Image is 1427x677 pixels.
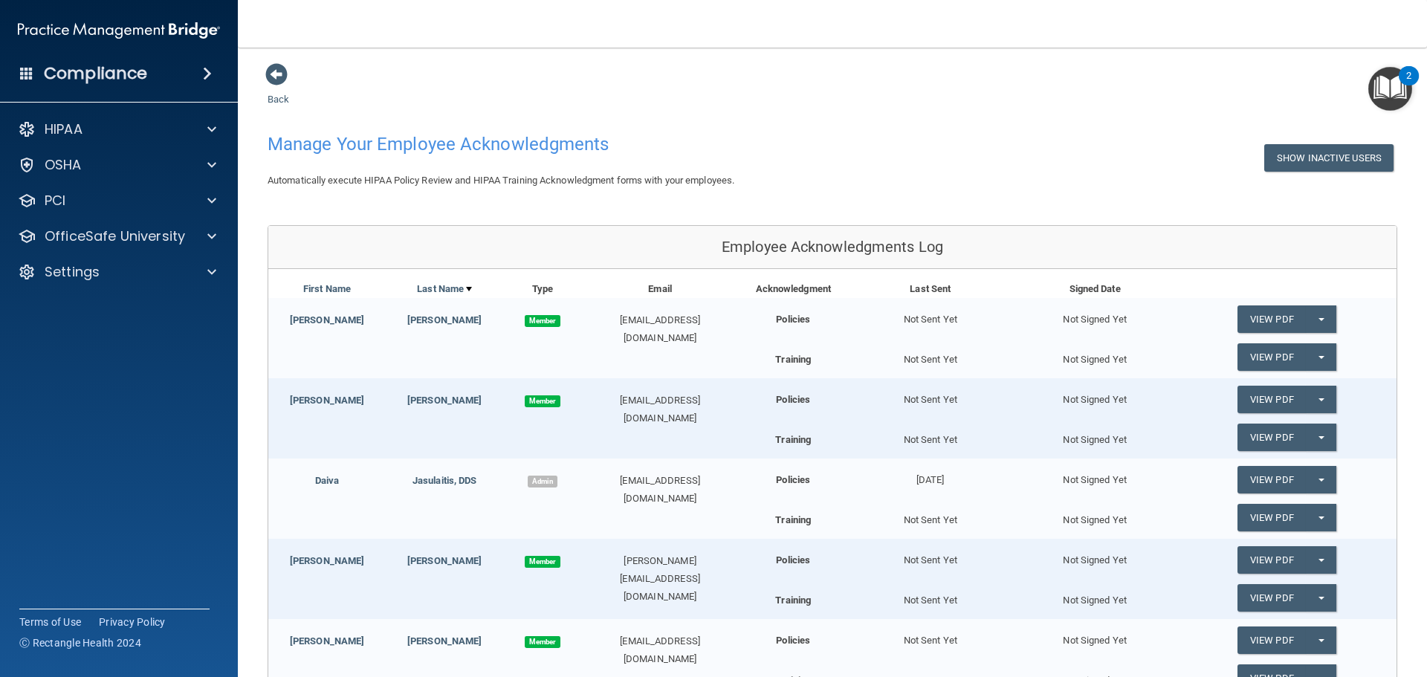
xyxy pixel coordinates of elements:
div: [EMAIL_ADDRESS][DOMAIN_NAME] [582,311,739,347]
div: [PERSON_NAME][EMAIL_ADDRESS][DOMAIN_NAME] [582,552,739,606]
div: [DATE] [848,459,1012,489]
div: Type [503,280,581,298]
a: PCI [18,192,216,210]
div: Not Sent Yet [848,504,1012,529]
a: [PERSON_NAME] [407,555,482,566]
button: Show Inactive Users [1264,144,1394,172]
a: View PDF [1237,626,1306,654]
a: First Name [303,280,351,298]
p: OSHA [45,156,82,174]
a: HIPAA [18,120,216,138]
h4: Compliance [44,63,147,84]
div: Not Sent Yet [848,619,1012,650]
div: Not Sent Yet [848,424,1012,449]
a: Privacy Policy [99,615,166,629]
b: Policies [776,554,810,566]
div: Acknowledgment [739,280,849,298]
div: Not Sent Yet [848,378,1012,409]
a: Daiva [315,475,340,486]
span: Admin [528,476,557,487]
a: OSHA [18,156,216,174]
b: Policies [776,474,810,485]
b: Policies [776,314,810,325]
a: Terms of Use [19,615,81,629]
div: Not Sent Yet [848,539,1012,569]
div: Not Signed Yet [1012,459,1177,489]
b: Policies [776,635,810,646]
span: Member [525,395,560,407]
div: Not Sent Yet [848,584,1012,609]
a: [PERSON_NAME] [290,635,364,647]
a: View PDF [1237,466,1306,493]
b: Training [775,595,811,606]
div: Not Signed Yet [1012,298,1177,328]
a: Back [268,76,289,105]
a: View PDF [1237,343,1306,371]
div: Not Signed Yet [1012,504,1177,529]
span: Member [525,556,560,568]
div: Not Signed Yet [1012,343,1177,369]
a: [PERSON_NAME] [290,555,364,566]
a: View PDF [1237,504,1306,531]
div: Not Signed Yet [1012,584,1177,609]
div: [EMAIL_ADDRESS][DOMAIN_NAME] [582,632,739,668]
div: Email [582,280,739,298]
b: Policies [776,394,810,405]
a: View PDF [1237,546,1306,574]
a: [PERSON_NAME] [407,314,482,325]
div: [EMAIL_ADDRESS][DOMAIN_NAME] [582,392,739,427]
a: Settings [18,263,216,281]
div: Last Sent [848,280,1012,298]
span: Member [525,315,560,327]
p: PCI [45,192,65,210]
a: View PDF [1237,386,1306,413]
p: HIPAA [45,120,82,138]
b: Training [775,434,811,445]
div: Signed Date [1012,280,1177,298]
span: Automatically execute HIPAA Policy Review and HIPAA Training Acknowledgment forms with your emplo... [268,175,734,186]
p: Settings [45,263,100,281]
span: Member [525,636,560,648]
a: Last Name [417,280,472,298]
span: Ⓒ Rectangle Health 2024 [19,635,141,650]
button: Open Resource Center, 2 new notifications [1368,67,1412,111]
div: Not Signed Yet [1012,378,1177,409]
a: Jasulaitis, DDS [412,475,477,486]
b: Training [775,514,811,525]
a: [PERSON_NAME] [290,395,364,406]
div: 2 [1406,76,1411,95]
div: Not Signed Yet [1012,619,1177,650]
h4: Manage Your Employee Acknowledgments [268,135,917,154]
a: OfficeSafe University [18,227,216,245]
a: [PERSON_NAME] [407,395,482,406]
p: OfficeSafe University [45,227,185,245]
a: View PDF [1237,305,1306,333]
div: Employee Acknowledgments Log [268,226,1397,269]
a: [PERSON_NAME] [290,314,364,325]
b: Training [775,354,811,365]
div: Not Sent Yet [848,343,1012,369]
img: PMB logo [18,16,220,45]
a: [PERSON_NAME] [407,635,482,647]
a: View PDF [1237,424,1306,451]
div: Not Signed Yet [1012,424,1177,449]
div: [EMAIL_ADDRESS][DOMAIN_NAME] [582,472,739,508]
div: Not Signed Yet [1012,539,1177,569]
div: Not Sent Yet [848,298,1012,328]
iframe: Drift Widget Chat Controller [1170,571,1409,631]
